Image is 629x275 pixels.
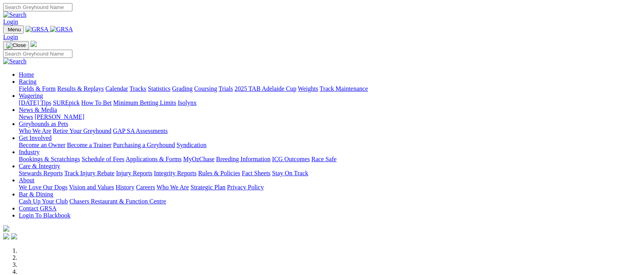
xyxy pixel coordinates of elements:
[113,142,175,148] a: Purchasing a Greyhound
[19,184,67,191] a: We Love Our Dogs
[53,99,79,106] a: SUREpick
[19,156,80,162] a: Bookings & Scratchings
[216,156,270,162] a: Breeding Information
[136,184,155,191] a: Careers
[177,142,206,148] a: Syndication
[25,26,49,33] img: GRSA
[191,184,225,191] a: Strategic Plan
[157,184,189,191] a: Who We Are
[19,205,56,212] a: Contact GRSA
[311,156,336,162] a: Race Safe
[81,99,112,106] a: How To Bet
[242,170,270,176] a: Fact Sheets
[19,99,626,106] div: Wagering
[3,58,27,65] img: Search
[6,42,26,49] img: Close
[19,113,33,120] a: News
[19,170,626,177] div: Care & Integrity
[3,41,29,50] button: Toggle navigation
[19,128,626,135] div: Greyhounds as Pets
[19,135,52,141] a: Get Involved
[19,191,53,198] a: Bar & Dining
[298,85,318,92] a: Weights
[19,177,34,183] a: About
[218,85,233,92] a: Trials
[115,184,134,191] a: History
[198,170,240,176] a: Rules & Policies
[19,184,626,191] div: About
[3,3,72,11] input: Search
[19,163,60,169] a: Care & Integrity
[19,170,63,176] a: Stewards Reports
[11,233,17,239] img: twitter.svg
[126,156,182,162] a: Applications & Forms
[69,184,114,191] a: Vision and Values
[19,85,626,92] div: Racing
[19,142,65,148] a: Become an Owner
[19,92,43,99] a: Wagering
[3,233,9,239] img: facebook.svg
[320,85,368,92] a: Track Maintenance
[31,41,37,47] img: logo-grsa-white.png
[19,99,51,106] a: [DATE] Tips
[19,71,34,78] a: Home
[19,120,68,127] a: Greyhounds as Pets
[64,170,114,176] a: Track Injury Rebate
[8,27,21,32] span: Menu
[19,149,40,155] a: Industry
[67,142,112,148] a: Become a Trainer
[19,113,626,120] div: News & Media
[154,170,196,176] a: Integrity Reports
[227,184,264,191] a: Privacy Policy
[148,85,171,92] a: Statistics
[19,128,51,134] a: Who We Are
[19,212,70,219] a: Login To Blackbook
[19,198,626,205] div: Bar & Dining
[57,85,104,92] a: Results & Replays
[113,128,168,134] a: GAP SA Assessments
[3,34,18,40] a: Login
[105,85,128,92] a: Calendar
[19,198,68,205] a: Cash Up Your Club
[50,26,73,33] img: GRSA
[3,225,9,232] img: logo-grsa-white.png
[34,113,84,120] a: [PERSON_NAME]
[178,99,196,106] a: Isolynx
[183,156,214,162] a: MyOzChase
[113,99,176,106] a: Minimum Betting Limits
[53,128,112,134] a: Retire Your Greyhound
[3,25,24,34] button: Toggle navigation
[3,18,18,25] a: Login
[3,11,27,18] img: Search
[81,156,124,162] a: Schedule of Fees
[116,170,152,176] a: Injury Reports
[19,156,626,163] div: Industry
[19,142,626,149] div: Get Involved
[172,85,193,92] a: Grading
[234,85,296,92] a: 2025 TAB Adelaide Cup
[69,198,166,205] a: Chasers Restaurant & Function Centre
[19,78,36,85] a: Racing
[272,156,310,162] a: ICG Outcomes
[194,85,217,92] a: Coursing
[3,50,72,58] input: Search
[19,106,57,113] a: News & Media
[272,170,308,176] a: Stay On Track
[19,85,56,92] a: Fields & Form
[130,85,146,92] a: Tracks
